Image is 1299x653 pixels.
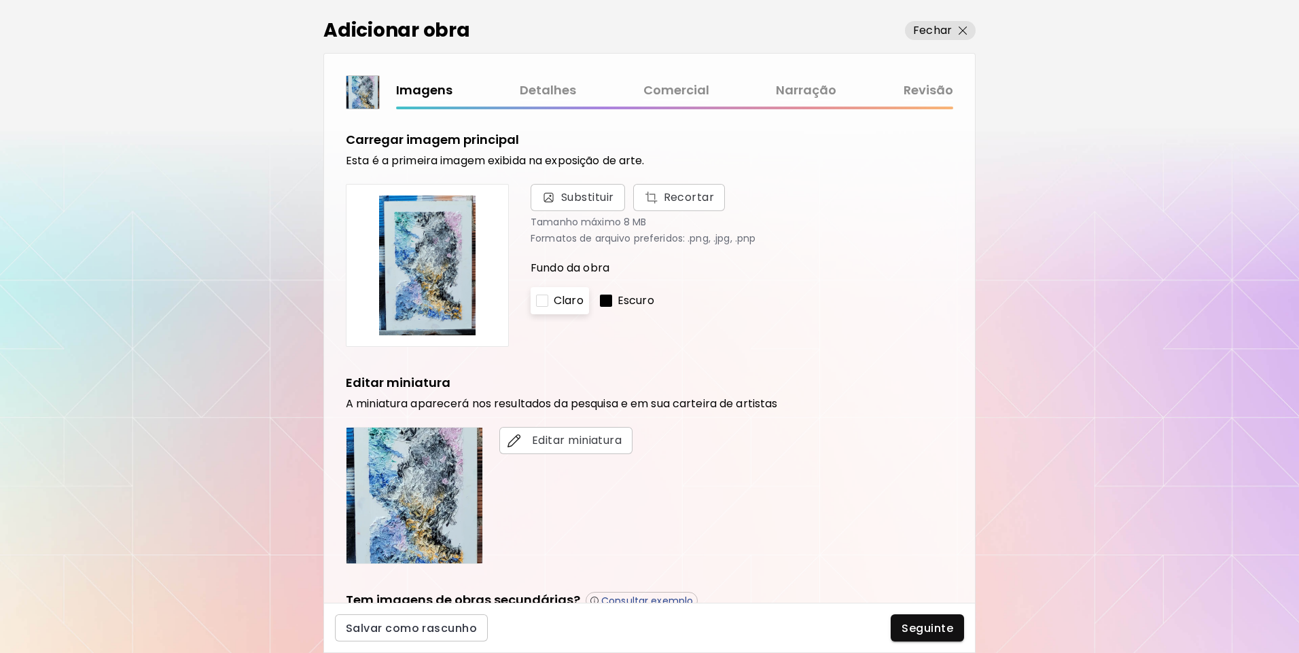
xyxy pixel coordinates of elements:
[776,81,836,100] a: Narração
[618,293,654,309] p: Escuro
[633,184,726,211] button: Substituir
[891,614,964,641] button: Seguinte
[601,595,693,607] p: Consultar exemplo
[346,131,519,149] h5: Carregar imagem principal
[531,233,953,244] p: Formatos de arquivo preferidos: .png, .jpg, .pnp
[902,621,953,635] span: Seguinte
[554,293,584,309] p: Claro
[346,397,953,411] h6: A miniatura aparecerá nos resultados da pesquisa e em sua carteira de artistas
[508,434,521,447] img: edit
[586,592,698,610] button: Consultar exemplo
[531,184,625,211] span: Substituir
[520,81,576,100] a: Detalhes
[531,260,953,276] p: Fundo da obra
[346,374,450,392] h5: Editar miniatura
[346,154,953,168] h6: Esta é a primeira imagem exibida na exposição de arte.
[499,427,633,454] button: editEditar miniatura
[904,81,953,100] a: Revisão
[561,189,614,206] span: Substituir
[346,591,580,610] h5: Tem imagens de obras secundárias?
[346,621,477,635] span: Salvar como rascunho
[643,81,709,100] a: Comercial
[335,614,488,641] button: Salvar como rascunho
[531,217,953,227] p: Tamanho máximo 8 MB
[510,432,622,449] span: Editar miniatura
[346,76,379,109] img: thumbnail
[644,189,715,206] span: Recortar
